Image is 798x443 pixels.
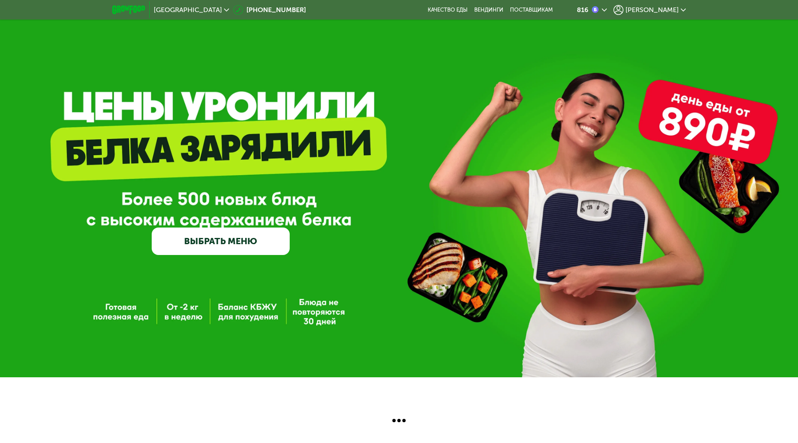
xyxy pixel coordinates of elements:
[154,7,222,13] span: [GEOGRAPHIC_DATA]
[233,5,306,15] a: [PHONE_NUMBER]
[626,7,679,13] span: [PERSON_NAME]
[152,228,290,255] a: ВЫБРАТЬ МЕНЮ
[428,7,468,13] a: Качество еды
[577,7,589,13] div: 816
[510,7,553,13] div: поставщикам
[474,7,503,13] a: Вендинги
